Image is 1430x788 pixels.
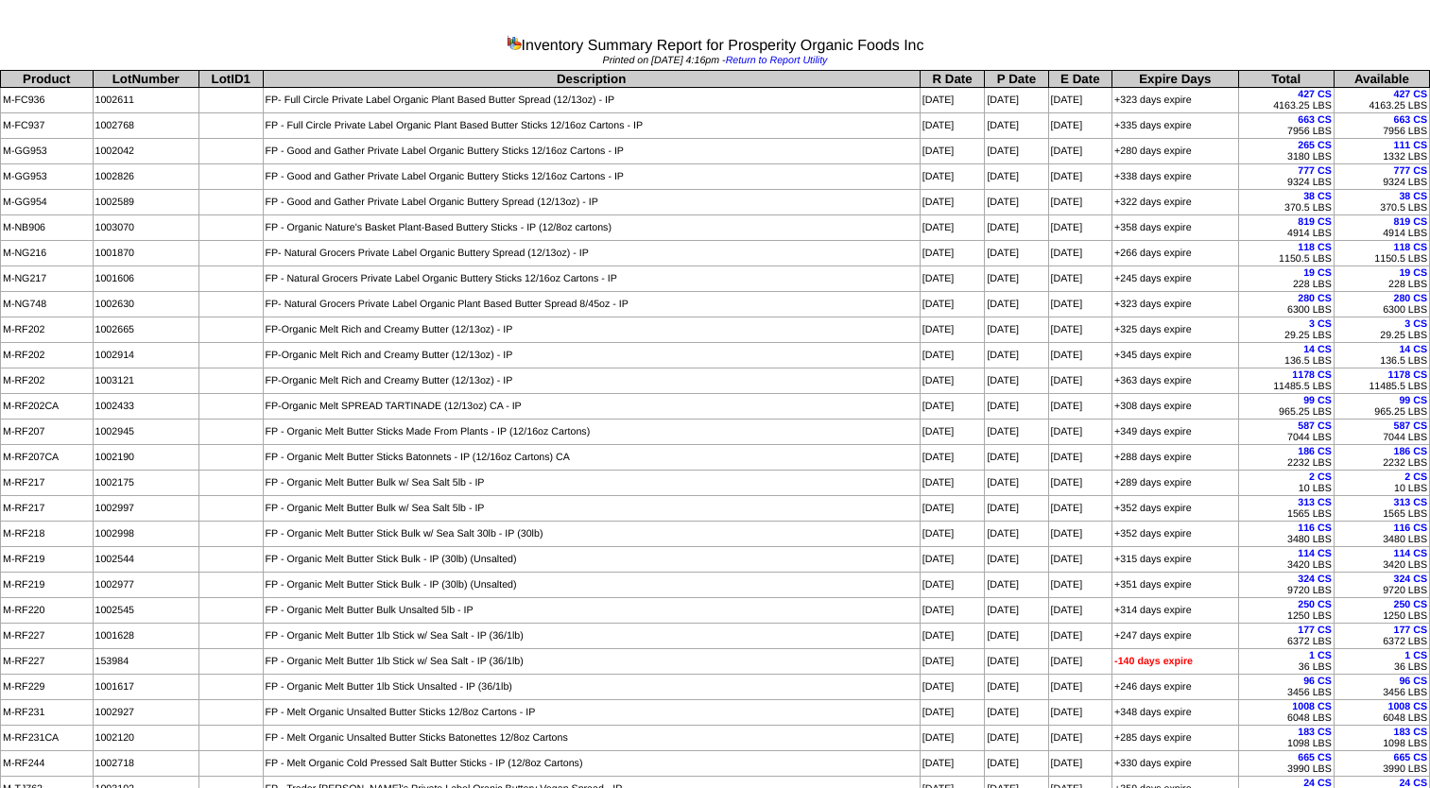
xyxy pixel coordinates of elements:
td: 1002718 [93,751,198,777]
td: [DATE] [985,317,1048,343]
td: [DATE] [985,88,1048,113]
td: 965.25 LBS [1334,394,1429,420]
td: [DATE] [985,726,1048,751]
td: 1002998 [93,522,198,547]
td: 1002914 [93,343,198,368]
td: [DATE] [1048,598,1112,624]
span: +285 days expire [1114,732,1191,744]
span: 587 CS [1298,420,1332,432]
span: +352 days expire [1114,528,1191,540]
td: M-RF217 [1,471,94,496]
td: FP - Good and Gather Private Label Organic Buttery Spread (12/13oz) - IP [263,190,920,215]
td: 136.5 LBS [1238,343,1334,368]
span: 1178 CS [1292,369,1331,381]
td: [DATE] [920,573,985,598]
td: 4163.25 LBS [1334,88,1429,113]
span: 663 CS [1298,114,1332,126]
td: M-RF231CA [1,726,94,751]
span: 427 CS [1298,89,1332,100]
td: 228 LBS [1238,266,1334,292]
td: M-RF207CA [1,445,94,471]
td: 3480 LBS [1334,522,1429,547]
td: 1002945 [93,420,198,445]
td: FP - Organic Melt Butter Sticks Made From Plants - IP (12/16oz Cartons) [263,420,920,445]
span: +245 days expire [1114,273,1191,284]
td: [DATE] [985,598,1048,624]
td: FP-Organic Melt Rich and Creamy Butter (12/13oz) - IP [263,317,920,343]
td: 1002997 [93,496,198,522]
span: +363 days expire [1114,375,1191,386]
td: [DATE] [985,496,1048,522]
td: [DATE] [985,649,1048,675]
td: [DATE] [985,368,1048,394]
span: 3 CS [1309,318,1332,330]
th: Total [1238,71,1334,88]
td: [DATE] [1048,190,1112,215]
td: FP-Organic Melt Rich and Creamy Butter (12/13oz) - IP [263,368,920,394]
span: +348 days expire [1114,707,1191,718]
span: 777 CS [1393,165,1427,177]
td: M-RF229 [1,675,94,700]
td: [DATE] [920,190,985,215]
td: 370.5 LBS [1238,190,1334,215]
td: FP - Organic Melt Butter Bulk w/ Sea Salt 5lb - IP [263,496,920,522]
td: [DATE] [920,598,985,624]
td: M-FC936 [1,88,94,113]
span: 324 CS [1298,574,1332,585]
td: 228 LBS [1334,266,1429,292]
span: 38 CS [1303,191,1332,202]
td: [DATE] [985,139,1048,164]
span: 250 CS [1393,599,1427,610]
span: 99 CS [1303,395,1332,406]
td: 10 LBS [1334,471,1429,496]
span: 1008 CS [1388,701,1427,712]
span: 777 CS [1298,165,1332,177]
td: 29.25 LBS [1334,317,1429,343]
span: 177 CS [1393,625,1427,636]
td: 6372 LBS [1334,624,1429,649]
td: [DATE] [985,241,1048,266]
span: 118 CS [1393,242,1427,253]
span: 819 CS [1298,216,1332,228]
td: 1150.5 LBS [1238,241,1334,266]
span: 1178 CS [1388,369,1427,381]
span: 96 CS [1399,676,1427,687]
td: M-RF202 [1,343,94,368]
td: 6300 LBS [1334,292,1429,317]
td: [DATE] [1048,649,1112,675]
td: FP - Organic Melt Butter Bulk w/ Sea Salt 5lb - IP [263,471,920,496]
td: 136.5 LBS [1334,343,1429,368]
span: +246 days expire [1114,681,1191,693]
td: 370.5 LBS [1334,190,1429,215]
td: 1002977 [93,573,198,598]
td: [DATE] [985,190,1048,215]
td: [DATE] [1048,496,1112,522]
td: [DATE] [1048,547,1112,573]
td: 153984 [93,649,198,675]
td: [DATE] [985,547,1048,573]
td: [DATE] [920,471,985,496]
td: M-FC937 [1,113,94,139]
td: [DATE] [1048,317,1112,343]
td: 1002927 [93,700,198,726]
td: 4914 LBS [1238,215,1334,241]
td: [DATE] [920,394,985,420]
span: +314 days expire [1114,605,1191,616]
td: 1001606 [93,266,198,292]
span: +308 days expire [1114,401,1191,412]
td: [DATE] [920,445,985,471]
td: [DATE] [985,266,1048,292]
td: 9324 LBS [1334,164,1429,190]
td: M-NG217 [1,266,94,292]
td: 6048 LBS [1238,700,1334,726]
td: [DATE] [1048,164,1112,190]
span: +315 days expire [1114,554,1191,565]
td: [DATE] [920,317,985,343]
span: 183 CS [1393,727,1427,738]
td: 1098 LBS [1238,726,1334,751]
td: 6372 LBS [1238,624,1334,649]
td: [DATE] [1048,88,1112,113]
span: +323 days expire [1114,299,1191,310]
td: [DATE] [985,394,1048,420]
td: [DATE] [985,675,1048,700]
